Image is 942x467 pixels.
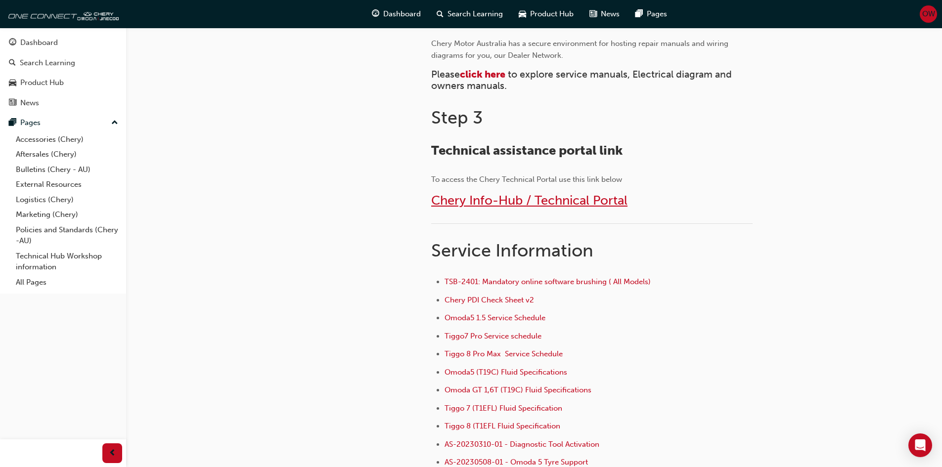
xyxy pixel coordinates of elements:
[628,4,675,24] a: pages-iconPages
[922,8,935,20] span: OW
[445,332,541,340] a: Tiggo7 Pro Service schedule
[431,69,734,91] span: to explore service manuals, Electrical diagram and owners manuals.
[12,132,122,147] a: Accessories (Chery)
[431,175,622,184] span: To access the Chery Technical Portal use this link below
[445,385,591,394] a: Omoda GT 1,6T (T19C) Fluid Specifications
[20,57,75,69] div: Search Learning
[635,8,643,20] span: pages-icon
[12,177,122,192] a: External Resources
[920,5,937,23] button: OW
[445,422,560,430] a: Tiggo 8 (T1EFL Fluid Specification
[445,296,534,304] a: Chery PDI Check Sheet v2
[4,74,122,92] a: Product Hub
[12,147,122,162] a: Aftersales (Chery)
[431,69,460,80] span: Please
[9,99,16,108] span: news-icon
[445,368,567,377] a: Omoda5 (T19C) Fluid Specifications
[431,240,593,261] span: Service Information
[9,59,16,68] span: search-icon
[4,114,122,132] button: Pages
[437,8,444,20] span: search-icon
[9,119,16,127] span: pages-icon
[9,79,16,87] span: car-icon
[530,8,574,20] span: Product Hub
[460,69,505,80] a: click here
[445,277,651,286] a: TSB-2401: Mandatory online software brushing ( All Models)
[12,192,122,208] a: Logistics (Chery)
[445,404,564,413] a: Tiggo 7 (T1EFL) Fluid Specification
[20,117,41,128] div: Pages
[364,4,429,24] a: guage-iconDashboard
[109,447,116,460] span: prev-icon
[5,4,119,24] img: oneconnect
[511,4,582,24] a: car-iconProduct Hub
[9,39,16,47] span: guage-icon
[601,8,620,20] span: News
[519,8,526,20] span: car-icon
[4,54,122,72] a: Search Learning
[12,162,122,177] a: Bulletins (Chery - AU)
[4,34,122,52] a: Dashboard
[12,222,122,249] a: Policies and Standards (Chery -AU)
[431,107,483,128] span: Step 3
[111,117,118,129] span: up-icon
[372,8,379,20] span: guage-icon
[445,313,545,322] a: Omoda5 1.5 Service Schedule
[4,32,122,114] button: DashboardSearch LearningProduct HubNews
[20,97,39,109] div: News
[431,193,628,208] a: Chery Info-Hub / Technical Portal
[20,37,58,48] div: Dashboard
[445,440,599,449] a: AS-20230310-01 - Diagnostic Tool Activation
[431,39,730,60] span: Chery Motor Australia has a secure environment for hosting repair manuals and wiring diagrams for...
[383,8,421,20] span: Dashboard
[431,143,623,158] span: Technical assistance portal link
[589,8,597,20] span: news-icon
[445,458,588,467] a: AS-20230508-01 - Omoda 5 Tyre Support
[647,8,667,20] span: Pages
[908,433,932,457] div: Open Intercom Messenger
[448,8,503,20] span: Search Learning
[445,349,563,358] a: Tiggo 8 Pro Max Service Schedule
[429,4,511,24] a: search-iconSearch Learning
[20,77,64,88] div: Product Hub
[12,275,122,290] a: All Pages
[12,249,122,275] a: Technical Hub Workshop information
[4,94,122,112] a: News
[582,4,628,24] a: news-iconNews
[12,207,122,222] a: Marketing (Chery)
